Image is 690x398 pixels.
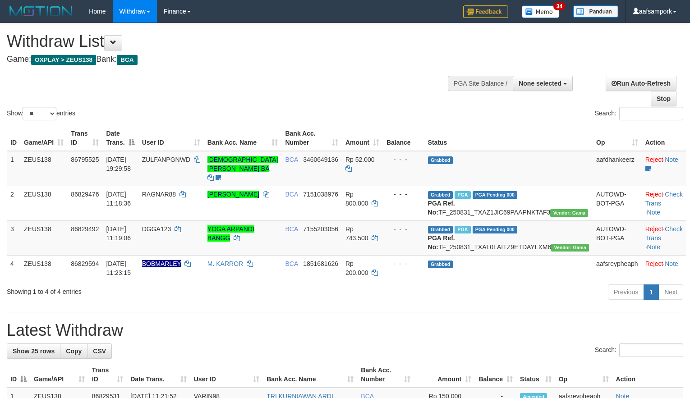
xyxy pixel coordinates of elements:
[13,348,55,355] span: Show 25 rows
[67,125,102,151] th: Trans ID: activate to sort column ascending
[71,191,99,198] span: 86829476
[71,225,99,233] span: 86829492
[117,55,137,65] span: BCA
[20,255,67,281] td: ZEUS138
[612,362,683,388] th: Action
[424,186,593,220] td: TF_250831_TXAZ1JIC69PAAPNKTAF3
[424,125,593,151] th: Status
[513,76,573,91] button: None selected
[645,191,683,207] a: Check Trans
[207,191,259,198] a: [PERSON_NAME]
[386,155,421,164] div: - - -
[7,186,20,220] td: 2
[386,259,421,268] div: - - -
[428,156,453,164] span: Grabbed
[455,191,470,199] span: Marked by aafnoeunsreypich
[414,362,475,388] th: Amount: activate to sort column ascending
[573,5,618,18] img: panduan.png
[207,225,254,242] a: YOGA ARPANDI BANGG
[345,225,368,242] span: Rp 743.500
[645,260,663,267] a: Reject
[593,220,642,255] td: AUTOWD-BOT-PGA
[448,76,513,91] div: PGA Site Balance /
[87,343,112,359] a: CSV
[106,156,131,172] span: [DATE] 19:29:58
[553,2,566,10] span: 34
[7,321,683,339] h1: Latest Withdraw
[285,260,298,267] span: BCA
[455,226,470,233] span: Marked by aafnoeunsreypich
[285,156,298,163] span: BCA
[619,107,683,120] input: Search:
[20,151,67,186] td: ZEUS138
[285,225,298,233] span: BCA
[7,343,60,359] a: Show 25 rows
[428,226,453,233] span: Grabbed
[642,220,686,255] td: · ·
[138,125,204,151] th: User ID: activate to sort column ascending
[31,55,96,65] span: OXPLAY > ZEUS138
[665,156,678,163] a: Note
[102,125,138,151] th: Date Trans.: activate to sort column descending
[519,80,561,87] span: None selected
[473,226,518,233] span: PGA Pending
[593,186,642,220] td: AUTOWD-BOT-PGA
[7,151,20,186] td: 1
[593,255,642,281] td: aafsreypheaph
[285,191,298,198] span: BCA
[345,156,375,163] span: Rp 52.000
[386,224,421,233] div: - - -
[645,156,663,163] a: Reject
[207,260,243,267] a: M. KARROR
[142,260,181,267] span: Nama rekening ada tanda titik/strip, harap diedit
[645,225,663,233] a: Reject
[595,343,683,357] label: Search:
[645,191,663,198] a: Reject
[651,91,676,106] a: Stop
[7,32,451,50] h1: Withdraw List
[550,209,588,217] span: Vendor URL: https://trx31.1velocity.biz
[207,156,278,172] a: [DEMOGRAPHIC_DATA][PERSON_NAME] BA
[593,125,642,151] th: Op: activate to sort column ascending
[142,156,190,163] span: ZULFANPGNWD
[345,191,368,207] span: Rp 800.000
[7,220,20,255] td: 3
[23,107,56,120] select: Showentries
[608,284,644,300] a: Previous
[106,191,131,207] span: [DATE] 11:18:36
[595,107,683,120] label: Search:
[281,125,342,151] th: Bank Acc. Number: activate to sort column ascending
[106,225,131,242] span: [DATE] 11:19:06
[7,107,75,120] label: Show entries
[463,5,508,18] img: Feedback.jpg
[555,362,612,388] th: Op: activate to sort column ascending
[263,362,357,388] th: Bank Acc. Name: activate to sort column ascending
[647,209,661,216] a: Note
[345,260,368,276] span: Rp 200.000
[665,260,678,267] a: Note
[473,191,518,199] span: PGA Pending
[428,200,455,216] b: PGA Ref. No:
[642,125,686,151] th: Action
[190,362,263,388] th: User ID: activate to sort column ascending
[428,191,453,199] span: Grabbed
[7,125,20,151] th: ID
[428,234,455,251] b: PGA Ref. No:
[342,125,383,151] th: Amount: activate to sort column ascending
[93,348,106,355] span: CSV
[383,125,424,151] th: Balance
[7,5,75,18] img: MOTION_logo.png
[424,220,593,255] td: TF_250831_TXAL0LAITZ9ETDAYLXM6
[7,284,281,296] div: Showing 1 to 4 of 4 entries
[204,125,282,151] th: Bank Acc. Name: activate to sort column ascending
[7,255,20,281] td: 4
[20,220,67,255] td: ZEUS138
[7,55,451,64] h4: Game: Bank:
[593,151,642,186] td: aafdhankeerz
[71,156,99,163] span: 86795525
[642,186,686,220] td: · ·
[30,362,88,388] th: Game/API: activate to sort column ascending
[66,348,82,355] span: Copy
[606,76,676,91] a: Run Auto-Refresh
[647,243,661,251] a: Note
